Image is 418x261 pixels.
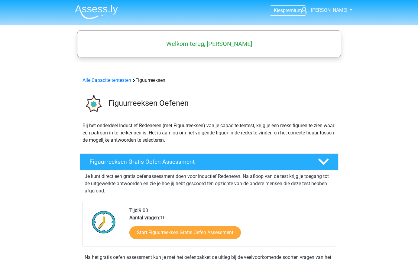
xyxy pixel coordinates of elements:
img: Assessly [75,5,118,19]
a: Alle Capaciteitentesten [83,77,131,83]
a: Figuurreeksen Gratis Oefen Assessment [77,153,341,170]
a: [PERSON_NAME] [298,7,348,14]
b: Tijd: [129,208,139,213]
img: Klok [89,207,119,237]
p: Je kunt direct een gratis oefenassessment doen voor Inductief Redeneren. Na afloop van de test kr... [85,173,334,195]
span: Kies [274,8,283,13]
h4: Figuurreeksen Gratis Oefen Assessment [89,158,308,165]
a: Kiespremium [270,6,306,14]
span: [PERSON_NAME] [311,7,347,13]
div: 9:00 10 [125,207,335,246]
b: Aantal vragen: [129,215,160,221]
p: Bij het onderdeel Inductief Redeneren (met Figuurreeksen) van je capaciteitentest, krijg je een r... [83,122,336,144]
a: Start Figuurreeksen Gratis Oefen Assessment [129,226,241,239]
h3: Figuurreeksen Oefenen [109,98,334,108]
img: figuurreeksen [80,91,106,117]
div: Figuurreeksen [80,77,338,84]
h5: Welkom terug, [PERSON_NAME] [80,40,338,47]
span: premium [283,8,302,13]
